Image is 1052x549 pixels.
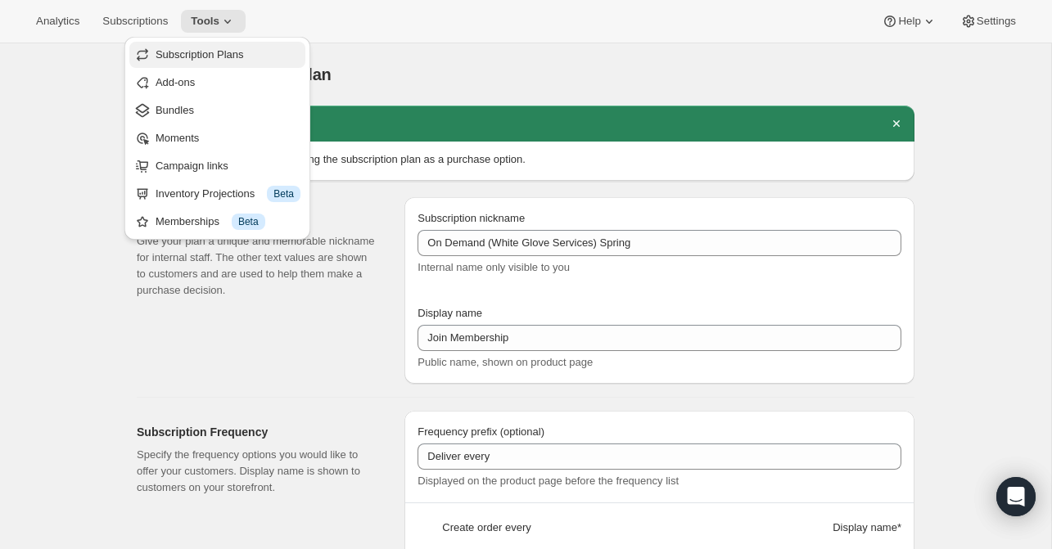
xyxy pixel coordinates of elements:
span: Settings [977,15,1016,28]
input: Deliver every [418,443,901,470]
span: Subscription nickname [418,212,525,224]
h2: Subscription Frequency [137,424,378,440]
span: Bundles [156,104,194,116]
span: Displayed on the product page before the frequency list [418,475,679,487]
button: Dismiss notification [885,112,908,135]
span: Display name * [833,520,901,536]
div: Open Intercom Messenger [996,477,1036,516]
p: Give your plan a unique and memorable nickname for internal staff. The other text values are show... [137,233,378,299]
span: Campaign links [156,160,228,172]
span: Subscriptions [102,15,168,28]
button: Bundles [129,97,305,124]
span: Beta [238,215,259,228]
span: Public name, shown on product page [418,356,593,368]
button: Memberships [129,209,305,235]
button: Tools [181,10,246,33]
button: Campaign links [129,153,305,179]
span: Add-ons [156,76,195,88]
span: Internal name only visible to you [418,261,570,273]
input: Subscribe & Save [418,230,901,256]
span: Subscription Plans [156,48,244,61]
div: Memberships [156,214,300,230]
input: Subscribe & Save [418,325,901,351]
div: Inventory Projections [156,186,300,202]
button: Analytics [26,10,89,33]
button: Subscription Plans [129,42,305,68]
span: Beta [273,187,294,200]
span: Tools [191,15,219,28]
span: Frequency prefix (optional) [418,425,544,438]
button: Moments [129,125,305,151]
span: Create order every [442,520,531,536]
button: Settings [950,10,1026,33]
button: Help [872,10,946,33]
button: Inventory Projections [129,181,305,207]
button: Subscriptions [93,10,178,33]
span: Help [898,15,920,28]
p: Specify the frequency options you would like to offer your customers. Display name is shown to cu... [137,447,378,496]
p: Products in the list will start showing the subscription plan as a purchase option. [150,151,901,168]
span: Analytics [36,15,79,28]
button: Add-ons [129,70,305,96]
span: Display name [418,307,482,319]
span: Moments [156,132,199,144]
